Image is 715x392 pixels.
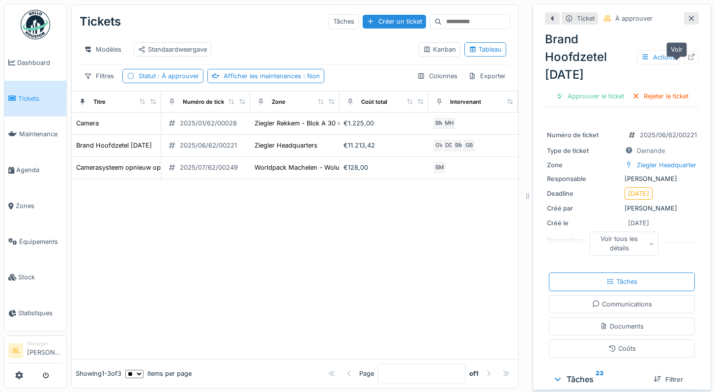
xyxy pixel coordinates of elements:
[547,160,621,170] div: Zone
[76,141,152,150] div: Brand Hoofdzetel [DATE]
[93,98,106,106] div: Titre
[76,369,121,378] div: Showing 1 - 3 of 3
[363,15,426,28] div: Créer un ticket
[413,69,462,83] div: Colonnes
[628,90,692,103] div: Rejeter le ticket
[4,81,66,117] a: Tickets
[469,45,502,54] div: Tableau
[4,260,66,296] a: Stock
[180,119,237,128] div: 2025/01/62/00028
[608,344,636,353] div: Coûts
[547,189,621,198] div: Deadline
[432,139,446,152] div: GV
[442,139,456,152] div: DD
[637,160,700,170] div: Ziegler Headquarters
[615,14,653,23] div: À approuver
[547,130,621,140] div: Numéro de ticket
[600,322,644,331] div: Documents
[18,94,62,103] span: Tickets
[596,373,603,385] sup: 23
[4,45,66,81] a: Dashboard
[8,343,23,358] li: SL
[138,45,207,54] div: Standaardweergave
[80,42,126,57] div: Modèles
[547,146,621,155] div: Type de ticket
[8,340,62,363] a: SL Manager[PERSON_NAME]
[547,218,621,228] div: Créé le
[4,117,66,152] a: Maintenance
[359,369,374,378] div: Page
[4,295,66,331] a: Statistiques
[553,373,646,385] div: Tâches
[343,163,425,172] div: €128,00
[432,161,446,175] div: BM
[650,373,687,386] div: Filtrer
[423,45,456,54] div: Kanban
[637,50,680,64] div: Actions
[4,152,66,188] a: Agenda
[17,58,62,67] span: Dashboard
[361,98,387,106] div: Coût total
[452,139,466,152] div: BM
[469,369,479,378] strong: of 1
[547,174,697,183] div: [PERSON_NAME]
[547,204,697,213] div: [PERSON_NAME]
[343,119,425,128] div: €1.225,00
[547,204,621,213] div: Créé par
[76,119,99,128] div: Camera
[545,30,699,84] div: Brand Hoofdzetel [DATE]
[606,277,637,286] div: Tâches
[547,174,621,183] div: Responsable
[442,117,456,130] div: MH
[18,272,62,282] span: Stock
[628,218,649,228] div: [DATE]
[16,165,62,175] span: Agenda
[462,139,476,152] div: GB
[272,98,286,106] div: Zone
[183,98,229,106] div: Numéro de ticket
[450,98,481,106] div: Intervenant
[589,232,658,255] div: Voir tous les détails
[80,69,118,83] div: Filtres
[224,71,320,81] div: Afficher les maintenances
[329,14,359,29] div: Tâches
[577,14,595,23] div: Ticket
[343,141,425,150] div: €11.213,42
[640,130,697,140] div: 2025/06/62/00221
[18,308,62,318] span: Statistiques
[180,141,237,150] div: 2025/06/62/00221
[552,90,628,103] div: Approuver le ticket
[19,237,62,246] span: Équipements
[76,163,246,172] div: Camerasysteem opnieuw opstarten voor nieuwe huurder
[432,117,446,130] div: BM
[464,69,510,83] div: Exporter
[21,10,50,39] img: Badge_color-CXgf-gQk.svg
[628,189,649,198] div: [DATE]
[255,119,365,128] div: Ziegler Rekkem - Blok A 30 = ex DSV
[301,72,320,80] span: : Non
[180,163,238,172] div: 2025/07/62/00249
[592,300,652,309] div: Communications
[666,42,687,57] div: Voir
[80,9,121,34] div: Tickets
[19,129,62,139] span: Maintenance
[637,146,665,155] div: Demande
[125,369,192,378] div: items per page
[156,72,199,80] span: : À approuver
[27,340,62,361] li: [PERSON_NAME]
[139,71,199,81] div: Statut
[16,201,62,211] span: Zones
[4,224,66,260] a: Équipements
[255,141,317,150] div: Ziegler Headquarters
[4,188,66,224] a: Zones
[255,163,366,172] div: Worldpack Machelen - Woluwelaan 6
[27,340,62,347] div: Manager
